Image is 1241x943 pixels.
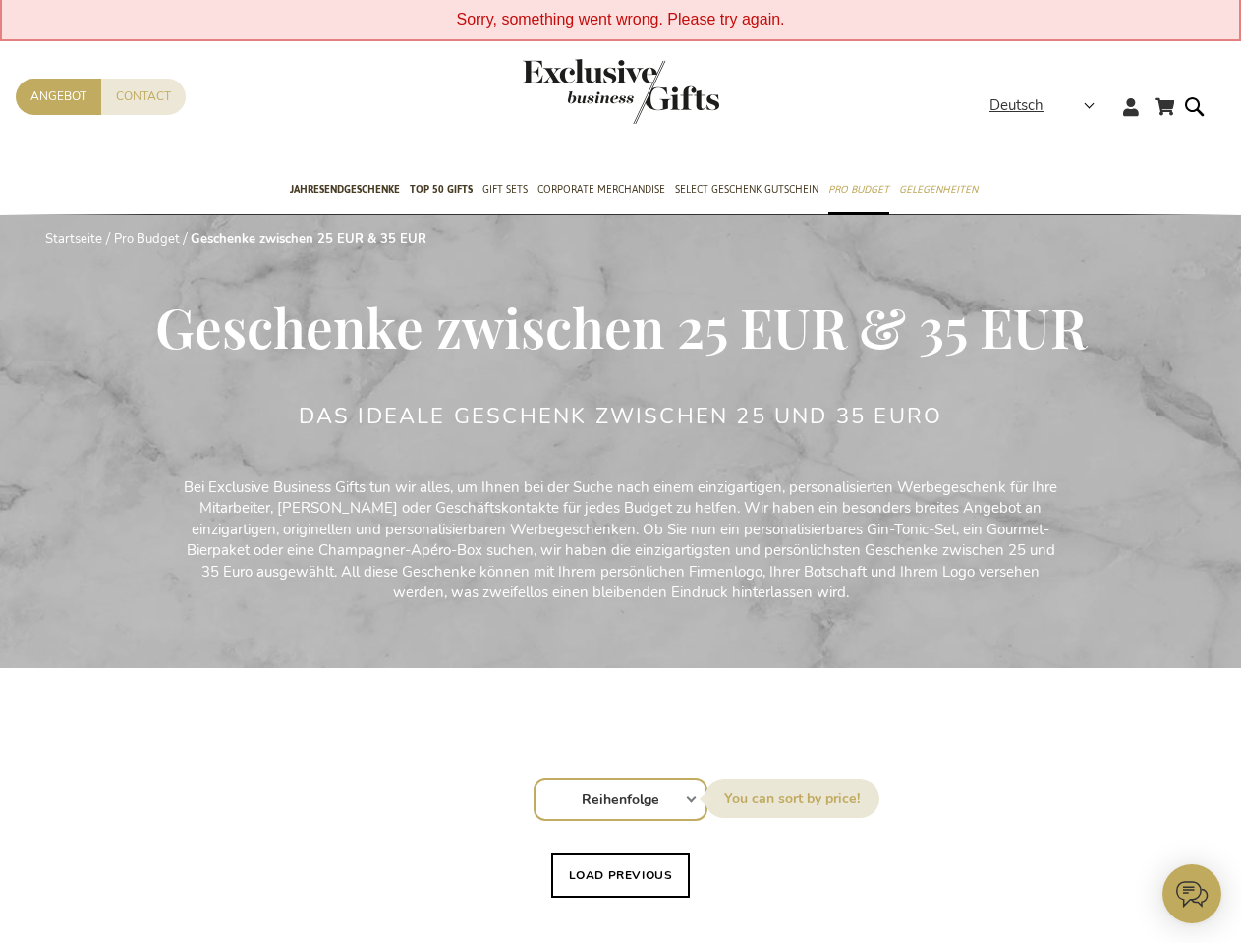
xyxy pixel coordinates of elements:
button: Load previous [551,853,691,898]
span: Corporate Merchandise [537,179,665,199]
span: Deutsch [989,94,1044,117]
a: Contact [101,79,186,115]
span: TOP 50 Gifts [410,179,473,199]
label: Sortieren nach [705,779,879,818]
span: Sorry, something went wrong. Please try again. [456,11,784,28]
a: Angebot [16,79,101,115]
h2: Das ideale Geschenk zwischen 25 und 35 Euro [299,405,943,428]
a: Pro Budget [114,230,180,248]
img: Exclusive Business gifts logo [523,59,719,124]
strong: Geschenke zwischen 25 EUR & 35 EUR [191,230,426,248]
a: Startseite [45,230,102,248]
span: Pro Budget [828,179,889,199]
iframe: belco-activator-frame [1162,864,1221,923]
span: Gelegenheiten [899,179,978,199]
a: store logo [523,59,621,124]
div: Deutsch [989,94,1107,117]
span: Jahresendgeschenke [290,179,400,199]
span: Gift Sets [482,179,528,199]
span: Geschenke zwischen 25 EUR & 35 EUR [155,290,1087,362]
span: Select Geschenk Gutschein [675,179,818,199]
p: Bei Exclusive Business Gifts tun wir alles, um Ihnen bei der Suche nach einem einzigartigen, pers... [179,477,1063,604]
